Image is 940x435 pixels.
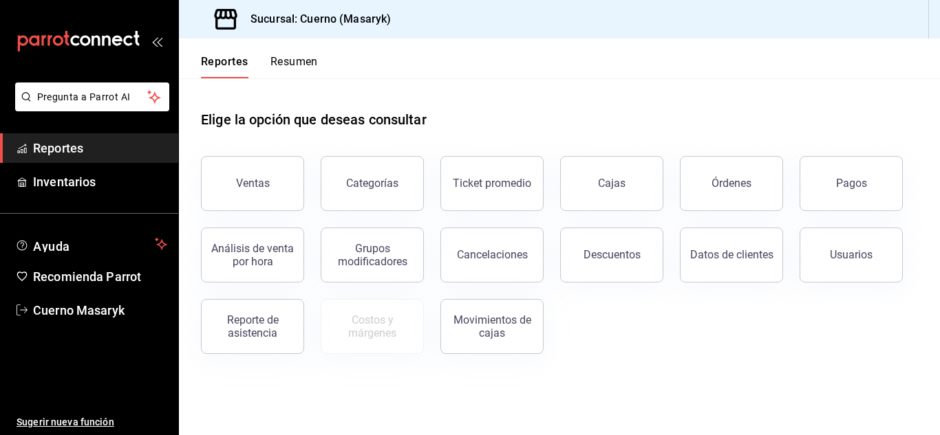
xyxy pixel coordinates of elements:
span: Recomienda Parrot [33,267,167,286]
span: Inventarios [33,172,167,191]
button: Categorías [321,156,424,211]
div: Movimientos de cajas [449,313,535,339]
span: Ayuda [33,236,149,252]
button: Resumen [270,55,318,78]
button: Reporte de asistencia [201,299,304,354]
button: Cajas [560,156,663,211]
span: Reportes [33,139,167,157]
button: Ticket promedio [440,156,544,211]
div: Descuentos [584,248,641,261]
button: Descuentos [560,227,663,282]
div: Cancelaciones [457,248,528,261]
div: Reporte de asistencia [210,313,295,339]
div: Ticket promedio [453,177,531,190]
a: Pregunta a Parrot AI [10,100,169,114]
div: Datos de clientes [690,248,773,261]
span: Cuerno Masaryk [33,301,167,320]
div: Usuarios [830,248,873,261]
div: Análisis de venta por hora [210,242,295,268]
button: Análisis de venta por hora [201,227,304,282]
h3: Sucursal: Cuerno (Masaryk) [239,11,391,27]
button: Grupos modificadores [321,227,424,282]
div: Ventas [236,177,270,190]
div: Grupos modificadores [330,242,415,268]
button: Reportes [201,55,248,78]
button: Datos de clientes [680,227,783,282]
button: Ventas [201,156,304,211]
div: Cajas [598,177,626,190]
div: Costos y márgenes [330,313,415,339]
button: Contrata inventarios para ver este reporte [321,299,424,354]
button: Pregunta a Parrot AI [15,82,169,111]
button: open_drawer_menu [151,36,162,47]
div: Pagos [836,177,867,190]
button: Cancelaciones [440,227,544,282]
span: Pregunta a Parrot AI [37,90,148,104]
button: Órdenes [680,156,783,211]
div: Categorías [346,177,398,190]
span: Sugerir nueva función [17,415,167,430]
button: Pagos [800,156,903,211]
h1: Elige la opción que deseas consultar [201,109,427,130]
button: Usuarios [800,227,903,282]
button: Movimientos de cajas [440,299,544,354]
div: Órdenes [712,177,751,190]
div: navigation tabs [201,55,318,78]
